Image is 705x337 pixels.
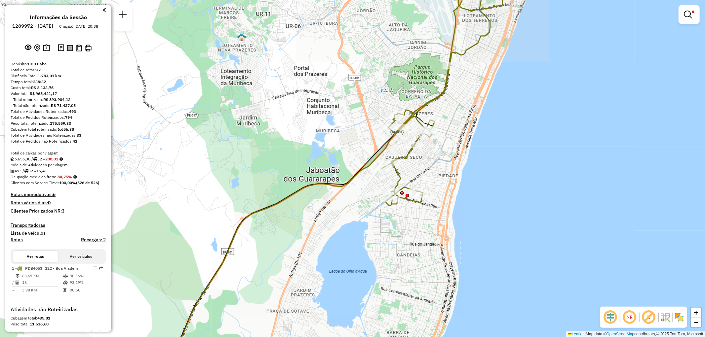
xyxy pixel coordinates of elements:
td: 08:58 [69,287,103,293]
span: Exibir rótulo [641,309,657,325]
div: Total de Pedidos Roteirizados: [11,115,106,120]
h4: Atividades não Roteirizadas [11,306,106,313]
i: Distância Total [16,274,20,278]
a: OpenStreetMap [607,332,635,336]
i: Tempo total em rota [63,288,66,292]
img: Fluxo de ruas [660,312,671,322]
div: Cubagem total: [11,315,106,321]
div: Total de Pedidos não Roteirizados: [11,138,106,144]
div: 6.656,38 / 32 = [11,156,106,162]
strong: R$ 2.133,76 [31,85,54,90]
h4: Informações da Sessão [29,14,87,20]
h4: Lista de veículos [11,230,106,236]
div: Total de caixas por viagem: [11,150,106,156]
h6: 1289972 - [DATE] [12,23,53,29]
i: % de utilização da cubagem [63,281,68,285]
span: + [694,308,698,317]
strong: 6 [53,191,56,197]
i: % de utilização do peso [63,274,68,278]
div: Total de Atividades não Roteirizadas: [11,132,106,138]
div: - Total não roteirizado: [11,103,106,109]
a: Rotas [11,237,23,243]
strong: 435,81 [37,316,50,320]
button: Visualizar Romaneio [74,43,83,53]
td: 63,67 KM [22,273,63,279]
a: Exibir filtros [681,8,697,21]
span: 1 - [12,266,78,271]
div: Total de rotas: [11,67,106,73]
h4: Rotas improdutivas: [11,192,106,197]
strong: 84,25% [58,174,72,179]
div: Valor total: [11,91,106,97]
strong: 493 [69,109,76,114]
strong: 100,00% [59,180,76,185]
button: Ver veículos [58,251,104,262]
button: Painel de Sugestão [42,43,51,53]
strong: (526 de 526) [76,180,99,185]
i: Cubagem total roteirizado [11,157,15,161]
h4: Recargas: 2 [81,237,106,243]
h4: Clientes Priorizados NR: [11,208,106,214]
em: Média calculada utilizando a maior ocupação (%Peso ou %Cubagem) de cada rota da sessão. Rotas cro... [73,175,77,179]
i: Total de Atividades [16,281,20,285]
div: Map data © contributors,© 2025 TomTom, Microsoft [566,331,705,337]
a: Leaflet [568,332,584,336]
td: 93,29% [69,279,103,286]
button: Imprimir Rotas [83,43,93,53]
strong: 33 [77,133,81,138]
a: Zoom out [691,318,701,327]
span: Ocultar NR [622,309,638,325]
strong: R$ 965.421,17 [30,91,57,96]
h4: Transportadoras [11,222,106,228]
span: PDB4053 [25,266,42,271]
strong: 32 [36,67,41,72]
strong: R$ 893.984,12 [43,97,70,102]
em: Rota exportada [99,266,103,270]
div: Tempo total: [11,79,106,85]
span: | 122 - Boa Viagem [42,266,78,271]
i: Total de rotas [33,157,37,161]
strong: CDD Cabo [28,61,47,66]
img: WCL | Jardim Jordão [237,33,246,42]
div: - Total roteirizado: [11,97,106,103]
td: = [12,287,15,293]
strong: 3 [62,208,64,214]
td: 16 [22,279,63,286]
div: Peso total: [11,321,106,327]
div: Depósito: [11,61,106,67]
div: Criação: [DATE] 20:38 [57,23,101,29]
i: Total de Atividades [11,169,15,173]
strong: 11.536,60 [30,321,49,326]
strong: 1.783,01 km [38,73,61,78]
span: | [585,332,586,336]
div: Custo total: [11,85,106,91]
button: Centralizar mapa no depósito ou ponto de apoio [33,43,42,53]
a: Clique aqui para minimizar o painel [102,6,106,14]
strong: 794 [65,115,72,120]
span: Clientes com Service Time: [11,180,59,185]
i: Meta Caixas/viagem: 223,92 Diferença: -15,91 [59,157,63,161]
td: / [12,279,15,286]
a: Nova sessão e pesquisa [116,8,130,23]
button: Exibir sessão original [23,43,33,53]
td: 3,98 KM [22,287,63,293]
em: Opções [93,266,97,270]
img: Exibir/Ocultar setores [674,312,685,322]
strong: 208,01 [45,156,58,161]
strong: 6.656,38 [58,127,74,132]
strong: 175.559,33 [50,121,71,126]
div: Média de Atividades por viagem: [11,162,106,168]
button: Logs desbloquear sessão [57,43,65,53]
span: Ocultar deslocamento [603,309,618,325]
strong: 0 [48,200,51,206]
td: 90,36% [69,273,103,279]
div: Distância Total: [11,73,106,79]
i: Total de rotas [24,169,28,173]
span: − [694,318,698,326]
span: Filtro Ativo [692,11,694,13]
button: Visualizar relatório de Roteirização [65,43,74,52]
strong: 15,41 [36,168,47,173]
div: Cubagem total roteirizado: [11,126,106,132]
span: Ocupação média da frota: [11,174,56,179]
